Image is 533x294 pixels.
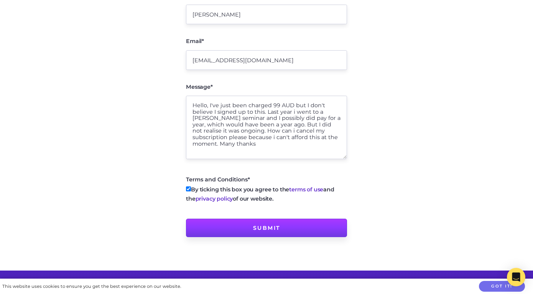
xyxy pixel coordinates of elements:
[2,282,181,291] div: This website uses cookies to ensure you get the best experience on our website.
[479,281,525,292] button: Got it!
[186,176,250,183] span: Terms and Conditions*
[186,219,347,237] input: Submit
[186,186,191,191] input: By ticking this box you agree to theterms of useand theprivacy policyof our website.
[507,268,525,286] div: Open Intercom Messenger
[186,185,347,203] label: By ticking this box you agree to the and the of our website.
[186,38,204,44] label: Email*
[196,195,233,202] a: privacy policy
[186,84,213,90] label: Message*
[289,186,323,193] a: terms of use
